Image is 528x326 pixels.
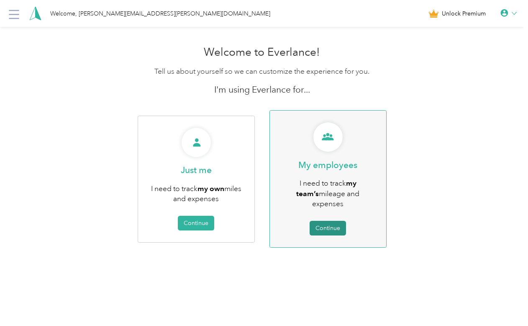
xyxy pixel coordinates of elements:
[481,279,528,326] iframe: Everlance-gr Chat Button Frame
[131,84,393,96] p: I'm using Everlance for...
[442,9,486,18] span: Unlock Premium
[131,66,393,77] p: Tell us about yourself so we can customize the experience for you.
[197,184,224,193] b: my own
[50,9,270,18] div: Welcome, [PERSON_NAME][EMAIL_ADDRESS][PERSON_NAME][DOMAIN_NAME]
[298,159,357,171] p: My employees
[178,216,214,230] button: Continue
[151,184,241,204] span: I need to track miles and expenses
[310,221,346,235] button: Continue
[296,179,359,208] span: I need to track mileage and expenses
[181,164,212,176] p: Just me
[296,179,356,198] b: my team’s
[131,46,393,59] h1: Welcome to Everlance!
